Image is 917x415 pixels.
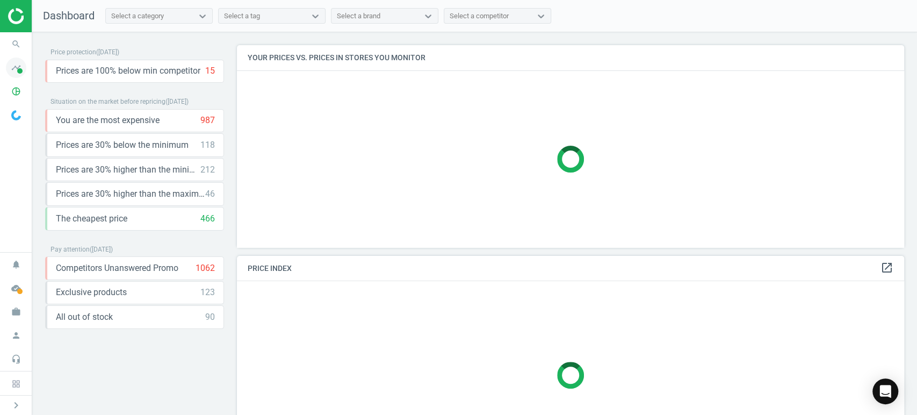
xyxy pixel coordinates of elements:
i: headset_mic [6,349,26,369]
i: work [6,302,26,322]
div: 466 [200,213,215,225]
span: Situation on the market before repricing [50,98,165,105]
span: Prices are 30% below the minimum [56,139,189,151]
div: Open Intercom Messenger [872,378,898,404]
i: notifications [6,254,26,275]
i: search [6,34,26,54]
span: The cheapest price [56,213,127,225]
div: 212 [200,164,215,176]
button: chevron_right [3,398,30,412]
h4: Your prices vs. prices in stores you monitor [237,45,904,70]
i: person [6,325,26,346]
h4: Price Index [237,256,904,281]
div: 90 [205,311,215,323]
span: Prices are 30% higher than the minimum [56,164,200,176]
span: ( [DATE] ) [165,98,189,105]
div: 46 [205,188,215,200]
div: Select a competitor [450,11,509,21]
i: open_in_new [880,261,893,274]
span: ( [DATE] ) [90,246,113,253]
div: Select a category [111,11,164,21]
span: Pay attention [50,246,90,253]
span: Price protection [50,48,96,56]
span: ( [DATE] ) [96,48,119,56]
span: Dashboard [43,9,95,22]
div: 987 [200,115,215,126]
div: Select a brand [337,11,380,21]
span: Competitors Unanswered Promo [56,262,178,274]
div: Select a tag [224,11,260,21]
div: 118 [200,139,215,151]
img: wGWNvw8QSZomAAAAABJRU5ErkJggg== [11,110,21,120]
span: All out of stock [56,311,113,323]
span: Prices are 100% below min competitor [56,65,200,77]
i: timeline [6,58,26,78]
i: chevron_right [10,399,23,412]
div: 15 [205,65,215,77]
img: ajHJNr6hYgQAAAAASUVORK5CYII= [8,8,84,24]
div: 123 [200,287,215,298]
div: 1062 [196,262,215,274]
a: open_in_new [880,261,893,275]
i: cloud_done [6,278,26,298]
span: Exclusive products [56,287,127,298]
i: pie_chart_outlined [6,81,26,102]
span: You are the most expensive [56,115,160,126]
span: Prices are 30% higher than the maximal [56,188,205,200]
